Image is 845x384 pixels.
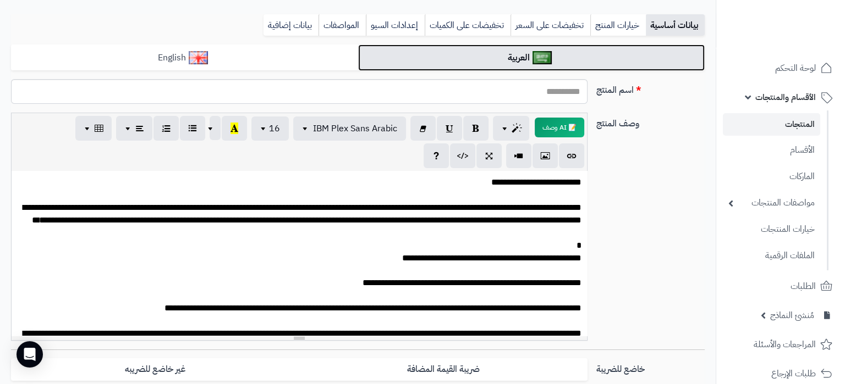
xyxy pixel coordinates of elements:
[511,14,590,36] a: تخفيضات على السعر
[646,14,705,36] a: بيانات أساسية
[723,165,820,188] a: الماركات
[775,60,816,76] span: لوحة التحكم
[770,308,814,323] span: مُنشئ النماذج
[264,14,319,36] a: بيانات إضافية
[754,337,816,352] span: المراجعات والأسئلة
[791,279,816,294] span: الطلبات
[590,14,646,36] a: خيارات المنتج
[269,122,280,135] span: 16
[425,14,511,36] a: تخفيضات على الكميات
[723,191,820,215] a: مواصفات المنتجات
[755,90,816,105] span: الأقسام والمنتجات
[723,138,820,162] a: الأقسام
[770,14,835,37] img: logo-2.png
[723,113,820,136] a: المنتجات
[251,116,289,141] button: 16
[723,244,820,268] a: الملفات الرقمية
[358,44,705,71] a: العربية
[723,331,838,358] a: المراجعات والأسئلة
[592,113,709,130] label: وصف المنتج
[17,341,43,368] div: Open Intercom Messenger
[366,14,425,36] a: إعدادات السيو
[592,79,709,97] label: اسم المنتج
[299,358,588,381] label: ضريبة القيمة المضافة
[11,358,299,381] label: غير خاضع للضريبه
[592,358,709,376] label: خاضع للضريبة
[723,55,838,81] a: لوحة التحكم
[11,44,358,71] a: English
[189,51,208,64] img: English
[533,51,552,64] img: العربية
[293,116,406,141] button: IBM Plex Sans Arabic
[535,118,584,137] button: 📝 AI وصف
[723,218,820,241] a: خيارات المنتجات
[771,366,816,381] span: طلبات الإرجاع
[319,14,366,36] a: المواصفات
[313,122,397,135] span: IBM Plex Sans Arabic
[723,273,838,299] a: الطلبات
